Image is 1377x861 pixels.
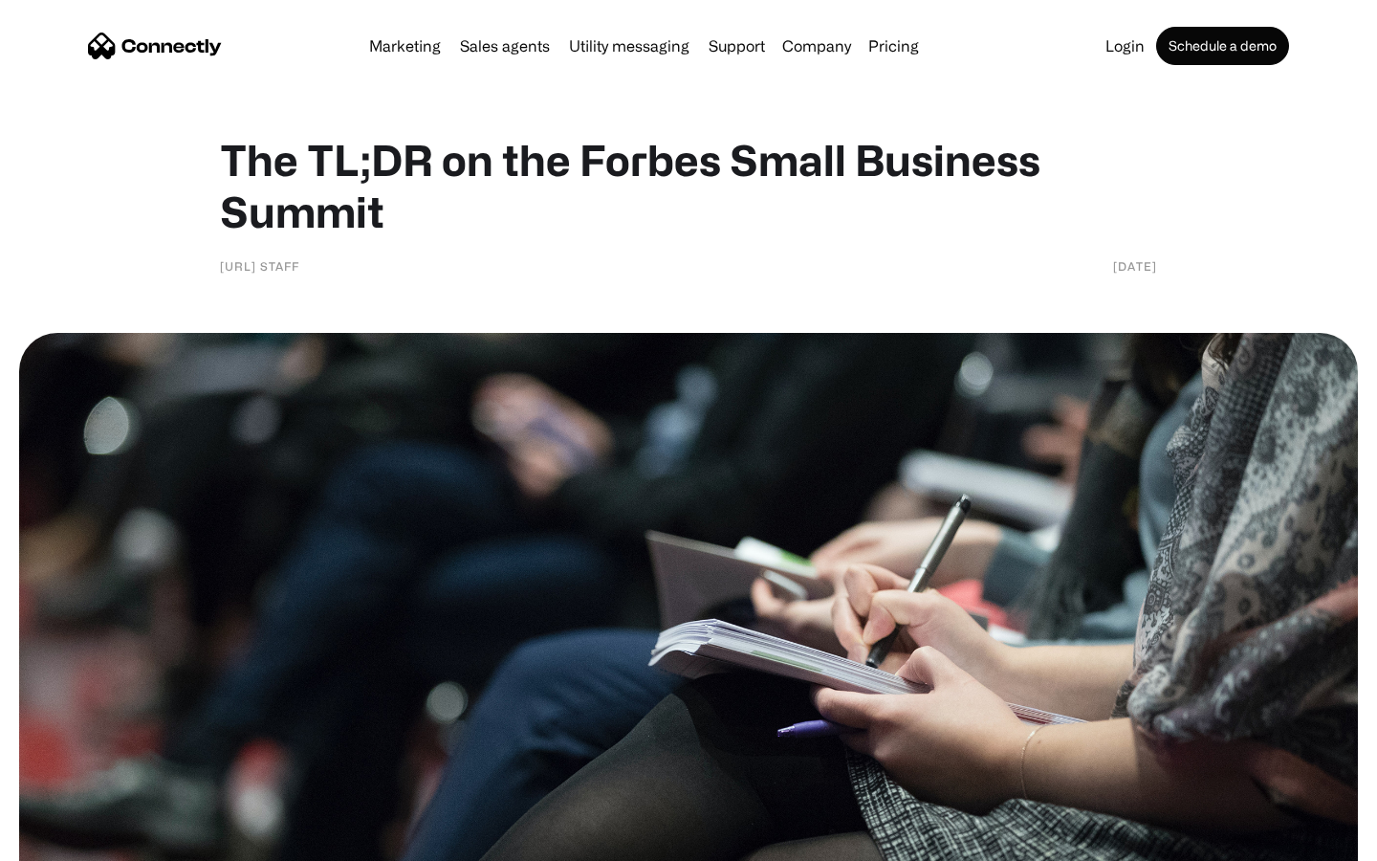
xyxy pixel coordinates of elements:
[19,828,115,854] aside: Language selected: English
[38,828,115,854] ul: Language list
[782,33,851,59] div: Company
[861,38,927,54] a: Pricing
[561,38,697,54] a: Utility messaging
[361,38,448,54] a: Marketing
[1098,38,1152,54] a: Login
[220,256,299,276] div: [URL] Staff
[1113,256,1157,276] div: [DATE]
[776,33,857,59] div: Company
[220,134,1157,237] h1: The TL;DR on the Forbes Small Business Summit
[1156,27,1289,65] a: Schedule a demo
[701,38,773,54] a: Support
[452,38,557,54] a: Sales agents
[88,32,222,60] a: home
